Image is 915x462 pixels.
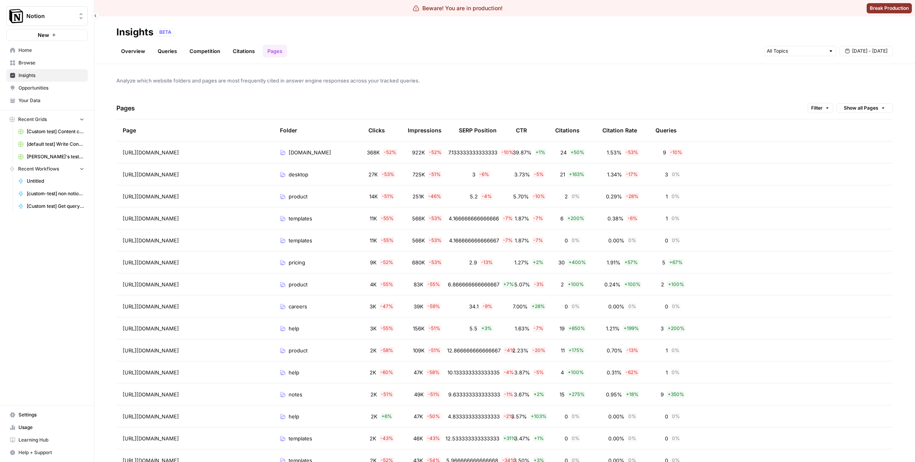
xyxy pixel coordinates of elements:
span: + 18 % [625,391,639,398]
span: - 62 % [625,369,639,376]
span: + 350 % [667,391,685,398]
span: Usage [18,424,84,431]
span: + 200 % [567,215,585,222]
span: careers [289,302,307,310]
span: Your Data [18,97,84,104]
span: [URL][DOMAIN_NAME] [123,236,179,244]
span: 83K [414,280,423,288]
span: product [289,192,307,200]
span: 6.866666666666667 [448,280,499,288]
span: 0 % [571,237,580,244]
span: 5.5 [469,324,477,332]
span: [URL][DOMAIN_NAME] [123,280,179,288]
span: [URL][DOMAIN_NAME] [123,412,179,420]
button: Help + Support [6,446,88,459]
span: 1 [666,192,668,200]
div: Clicks [368,119,385,141]
span: - 1 % [503,391,514,398]
span: 47K [414,412,423,420]
div: Insights [116,26,153,38]
span: 24 [560,148,567,156]
span: 2 [661,280,664,288]
div: Beware! You are in production! [413,4,503,12]
span: Break Production [870,5,909,12]
span: 2K [370,368,376,376]
a: [custom-test] non notion page research [15,187,88,200]
span: - 17 % [625,171,639,178]
span: - 4 % [481,193,493,200]
span: 0.29% [606,192,622,200]
span: 4K [370,280,377,288]
span: 49K [414,390,424,398]
span: [DOMAIN_NAME] [289,148,331,156]
span: 1.27% [514,258,529,266]
span: Opportunities [18,84,84,92]
span: 15 [560,390,565,398]
span: - 51 % [381,193,394,200]
span: 1.63% [515,324,530,332]
span: - 7 % [502,237,514,244]
img: Notion Logo [9,9,23,23]
span: - 43 % [379,435,394,442]
span: + 2 % [532,259,544,266]
span: - 47 % [379,303,394,310]
span: - 9 % [482,303,493,310]
span: 3.57% [511,412,527,420]
span: 34.1 [469,302,479,310]
span: - 7 % [533,325,544,332]
span: [URL][DOMAIN_NAME] [123,214,179,222]
span: - 51 % [427,391,440,398]
span: - 10 % [669,149,683,156]
div: Citations [555,119,580,141]
div: Impressions [408,119,442,141]
span: 1 [666,368,668,376]
span: - 6 % [479,171,490,178]
span: + 2 % [533,391,545,398]
span: + 28 % [531,303,546,310]
span: - 4 % [503,369,515,376]
span: pricing [289,258,305,266]
span: - 55 % [427,281,441,288]
span: 12.866666666666667 [447,346,501,354]
span: - 10 % [532,193,546,200]
span: [URL][DOMAIN_NAME] [123,324,179,332]
span: 0.00% [608,434,624,442]
span: 2K [370,434,376,442]
span: 0 % [671,303,681,310]
span: templates [289,214,312,222]
span: - 50 % [426,413,441,420]
span: - 28 % [625,193,639,200]
span: templates [289,236,312,244]
span: - 55 % [380,215,394,222]
span: 0.00% [608,412,624,420]
span: - 53 % [625,149,639,156]
span: [Custom test] Content creation flow [27,128,84,135]
span: 0 [565,236,568,244]
span: Settings [18,411,84,418]
span: 725K [412,170,425,178]
span: 1.34% [607,170,622,178]
span: + 163 % [568,171,585,178]
span: 12.533333333333333 [446,434,499,442]
span: + 50 % [570,149,585,156]
span: 5.2 [470,192,478,200]
span: Recent Workflows [18,165,59,172]
span: 1 [666,346,668,354]
span: + 275 % [568,391,585,398]
span: 39.87% [513,148,532,156]
span: + 1 % [533,435,545,442]
span: 3K [370,302,376,310]
span: 11K [370,236,377,244]
button: Recent Workflows [6,163,88,175]
span: 4.166666666666666 [449,214,499,222]
span: 7.00% [513,302,528,310]
span: 19 [560,324,565,332]
span: 1 [666,214,668,222]
span: - 5 % [533,369,545,376]
span: 1.91% [607,258,620,266]
span: 5 [662,258,665,266]
span: 2K [370,390,377,398]
span: 566K [412,236,425,244]
span: 0 % [671,237,681,244]
span: [custom-test] non notion page research [27,190,84,197]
